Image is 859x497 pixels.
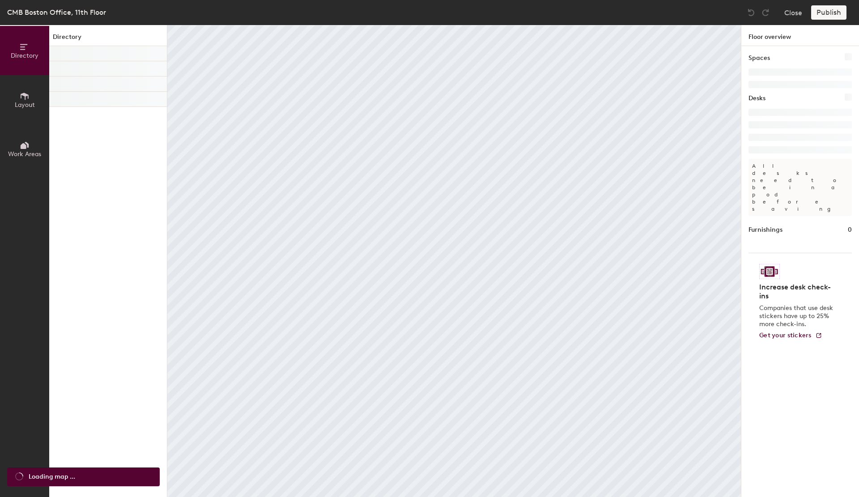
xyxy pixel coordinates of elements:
span: Work Areas [8,150,41,158]
img: Sticker logo [759,264,780,279]
h1: Furnishings [748,225,782,235]
h1: Spaces [748,53,770,63]
div: CMB Boston Office, 11th Floor [7,7,106,18]
img: Undo [747,8,756,17]
p: All desks need to be in a pod before saving [748,159,852,216]
a: Get your stickers [759,332,822,340]
h1: Desks [748,93,765,103]
p: Companies that use desk stickers have up to 25% more check-ins. [759,304,836,328]
button: Close [784,5,802,20]
span: Get your stickers [759,331,812,339]
span: Loading map ... [29,472,75,482]
span: Layout [15,101,35,109]
h1: Directory [49,32,167,46]
span: Directory [11,52,38,59]
h4: Increase desk check-ins [759,283,836,301]
img: Redo [761,8,770,17]
canvas: Map [167,25,741,497]
h1: Floor overview [741,25,859,46]
h1: 0 [848,225,852,235]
